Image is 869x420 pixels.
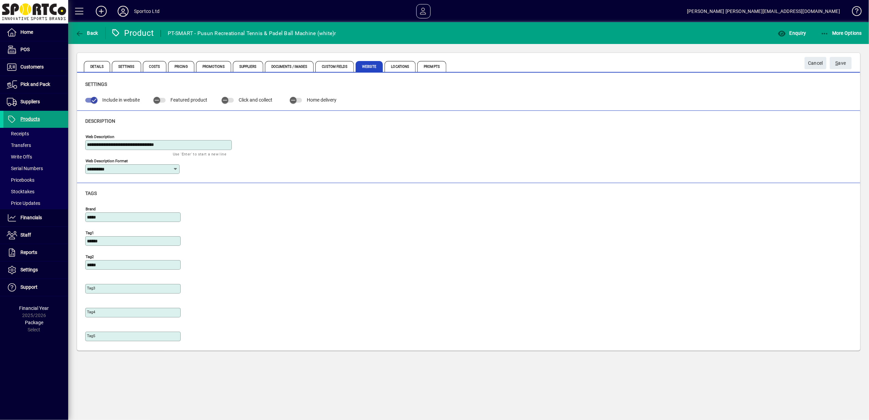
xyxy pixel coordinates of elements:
[85,118,115,124] span: Description
[20,116,40,122] span: Products
[3,209,68,226] a: Financials
[134,6,160,17] div: Sportco Ltd
[20,81,50,87] span: Pick and Pack
[3,174,68,186] a: Pricebooks
[836,60,838,66] span: S
[86,230,94,235] mat-label: Tag1
[307,97,336,103] span: Home delivery
[112,5,134,17] button: Profile
[3,41,68,58] a: POS
[3,279,68,296] a: Support
[20,47,30,52] span: POS
[168,61,194,72] span: Pricing
[7,142,31,148] span: Transfers
[20,284,38,290] span: Support
[75,30,98,36] span: Back
[7,166,43,171] span: Serial Numbers
[836,58,846,69] span: ave
[3,93,68,110] a: Suppliers
[84,61,110,72] span: Details
[3,139,68,151] a: Transfers
[356,61,383,72] span: Website
[86,206,96,211] mat-label: Brand
[112,61,141,72] span: Settings
[7,131,29,136] span: Receipts
[819,27,864,39] button: More Options
[86,134,114,139] mat-label: Web Description
[20,232,31,238] span: Staff
[173,150,226,158] mat-hint: Use 'Enter' to start a new line
[74,27,100,39] button: Back
[20,99,40,104] span: Suppliers
[3,151,68,163] a: Write Offs
[808,58,823,69] span: Cancel
[102,97,140,103] span: Include in website
[168,28,336,39] div: PT-SMART - Pusun Recreational Tennis & Padel Ball Machine (white)r
[20,215,42,220] span: Financials
[19,305,49,311] span: Financial Year
[86,254,94,259] mat-label: Tag2
[20,64,44,70] span: Customers
[3,76,68,93] a: Pick and Pack
[239,97,272,103] span: Click and collect
[85,81,107,87] span: Settings
[25,320,43,325] span: Package
[87,286,95,290] mat-label: Tag3
[85,191,97,196] span: Tags
[170,97,207,103] span: Featured product
[111,28,154,39] div: Product
[385,61,416,72] span: Locations
[778,30,806,36] span: Enquiry
[20,267,38,272] span: Settings
[143,61,167,72] span: Costs
[86,158,128,163] mat-label: Web Description Format
[3,128,68,139] a: Receipts
[265,61,314,72] span: Documents / Images
[3,24,68,41] a: Home
[20,29,33,35] span: Home
[3,197,68,209] a: Price Updates
[196,61,231,72] span: Promotions
[847,1,860,24] a: Knowledge Base
[233,61,263,72] span: Suppliers
[315,61,354,72] span: Custom Fields
[687,6,840,17] div: [PERSON_NAME] [PERSON_NAME][EMAIL_ADDRESS][DOMAIN_NAME]
[7,177,34,183] span: Pricebooks
[7,189,34,194] span: Stocktakes
[7,154,32,160] span: Write Offs
[87,333,95,338] mat-label: Tag5
[7,200,40,206] span: Price Updates
[20,250,37,255] span: Reports
[417,61,446,72] span: Prompts
[87,310,95,314] mat-label: Tag4
[3,227,68,244] a: Staff
[90,5,112,17] button: Add
[3,261,68,279] a: Settings
[3,59,68,76] a: Customers
[821,30,862,36] span: More Options
[805,57,826,69] button: Cancel
[3,163,68,174] a: Serial Numbers
[830,57,852,69] button: Save
[3,186,68,197] a: Stocktakes
[3,244,68,261] a: Reports
[68,27,106,39] app-page-header-button: Back
[776,27,808,39] button: Enquiry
